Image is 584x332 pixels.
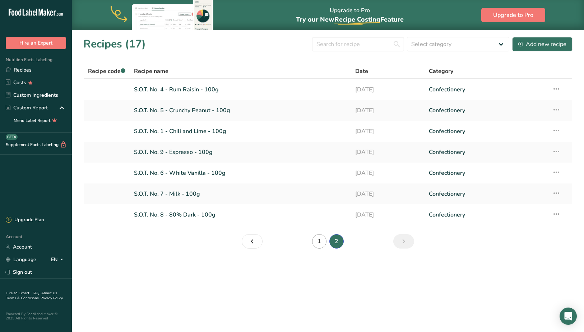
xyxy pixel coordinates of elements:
[6,312,66,320] div: Powered By FoodLabelMaker © 2025 All Rights Reserved
[296,15,404,24] span: Try our New Feature
[429,145,543,160] a: Confectionery
[6,253,36,266] a: Language
[429,186,543,201] a: Confectionery
[393,234,414,249] a: Page 3.
[134,124,347,139] a: S.O.T. No. 1 - Chili and Lime - 100g
[296,0,404,30] div: Upgrade to Pro
[6,296,41,301] a: Terms & Conditions .
[88,67,125,75] span: Recipe code
[355,124,420,139] a: [DATE]
[429,124,543,139] a: Confectionery
[6,291,57,301] a: About Us .
[429,207,543,222] a: Confectionery
[334,15,380,24] span: Recipe Costing
[355,165,420,181] a: [DATE]
[134,145,347,160] a: S.O.T. No. 9 - Espresso - 100g
[6,104,48,112] div: Custom Report
[134,67,168,76] span: Recipe name
[134,186,347,201] a: S.O.T. No. 7 - Milk - 100g
[429,103,543,118] a: Confectionery
[242,234,263,249] a: Page 1.
[134,207,347,222] a: S.O.T. No. 8 - 80% Dark - 100g
[481,8,545,22] button: Upgrade to Pro
[6,37,66,49] button: Hire an Expert
[355,207,420,222] a: [DATE]
[134,82,347,97] a: S.O.T. No. 4 - Rum Raisin - 100g
[312,37,404,51] input: Search for recipe
[355,145,420,160] a: [DATE]
[134,165,347,181] a: S.O.T. No. 6 - White Vanilla - 100g
[429,82,543,97] a: Confectionery
[51,255,66,264] div: EN
[355,186,420,201] a: [DATE]
[41,296,63,301] a: Privacy Policy
[83,36,146,52] h1: Recipes (17)
[6,291,31,296] a: Hire an Expert .
[134,103,347,118] a: S.O.T. No. 5 - Crunchy Peanut - 100g
[429,67,453,76] span: Category
[512,37,573,51] button: Add new recipe
[6,217,44,224] div: Upgrade Plan
[33,291,41,296] a: FAQ .
[518,40,566,49] div: Add new recipe
[355,82,420,97] a: [DATE]
[560,308,577,325] div: Open Intercom Messenger
[493,11,533,19] span: Upgrade to Pro
[6,134,18,140] div: BETA
[312,234,326,249] a: Page 1.
[429,165,543,181] a: Confectionery
[355,67,368,76] span: Date
[355,103,420,118] a: [DATE]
